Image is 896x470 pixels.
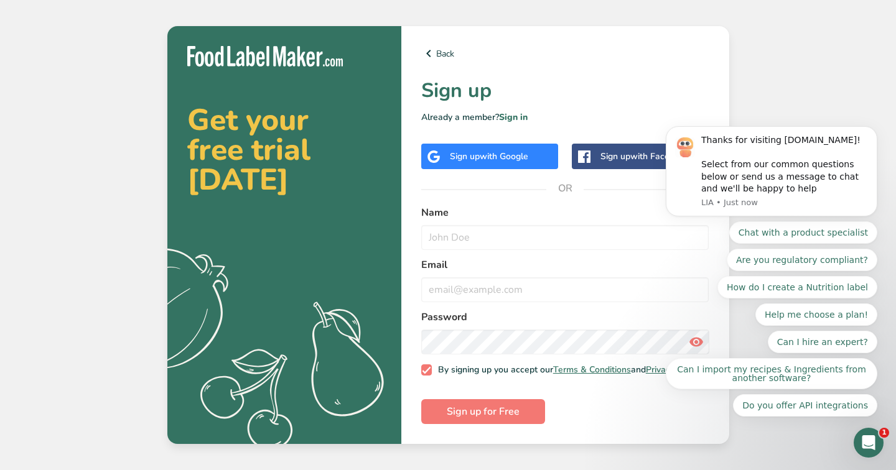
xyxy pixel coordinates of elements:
div: Sign up [600,150,689,163]
a: Terms & Conditions [553,364,631,376]
h2: Get your free trial [DATE] [187,105,381,195]
span: OR [546,170,584,207]
span: 1 [879,428,889,438]
button: Sign up for Free [421,399,545,424]
span: with Google [480,150,528,162]
label: Name [421,205,709,220]
p: Already a member? [421,111,709,124]
a: Sign in [499,111,528,123]
label: Email [421,257,709,272]
a: Privacy Policy [646,364,701,376]
span: By signing up you accept our and [432,364,701,376]
input: email@example.com [421,277,709,302]
a: Back [421,46,709,61]
label: Password [421,310,709,325]
span: Sign up for Free [447,404,520,419]
iframe: Intercom live chat [854,428,884,458]
img: Food Label Maker [187,46,343,67]
span: with Facebook [630,150,689,162]
div: Sign up [450,150,528,163]
h1: Sign up [421,76,709,106]
input: John Doe [421,225,709,250]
